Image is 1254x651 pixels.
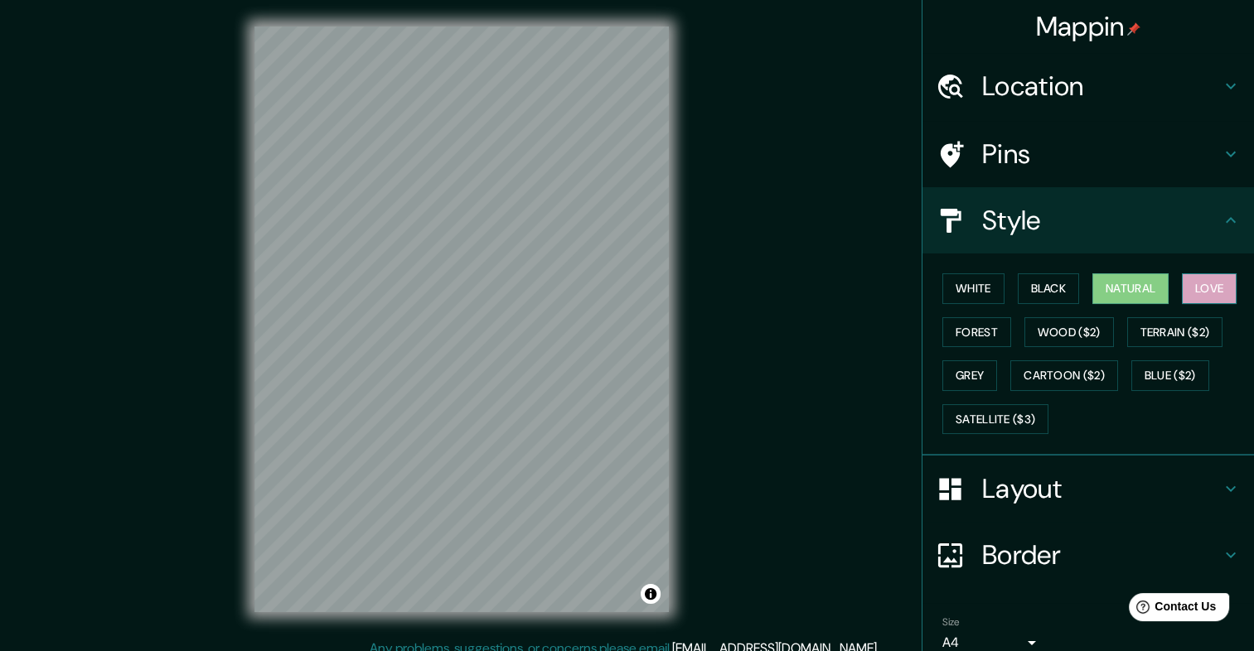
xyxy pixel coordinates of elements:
h4: Layout [982,472,1221,505]
button: Satellite ($3) [942,404,1048,435]
button: Toggle attribution [641,584,661,604]
div: Pins [922,121,1254,187]
button: Natural [1092,273,1169,304]
img: pin-icon.png [1127,22,1140,36]
button: White [942,273,1005,304]
div: Location [922,53,1254,119]
button: Love [1182,273,1237,304]
div: Border [922,522,1254,588]
button: Grey [942,360,997,391]
h4: Style [982,204,1221,237]
h4: Border [982,538,1221,571]
button: Wood ($2) [1024,317,1114,348]
div: Style [922,187,1254,253]
iframe: Help widget launcher [1106,586,1236,633]
canvas: Map [254,27,669,612]
h4: Location [982,70,1221,103]
button: Blue ($2) [1131,360,1209,391]
button: Cartoon ($2) [1010,360,1118,391]
label: Size [942,615,960,629]
button: Terrain ($2) [1127,317,1223,348]
div: Layout [922,456,1254,522]
button: Black [1018,273,1080,304]
h4: Mappin [1036,10,1141,43]
h4: Pins [982,137,1221,171]
button: Forest [942,317,1011,348]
